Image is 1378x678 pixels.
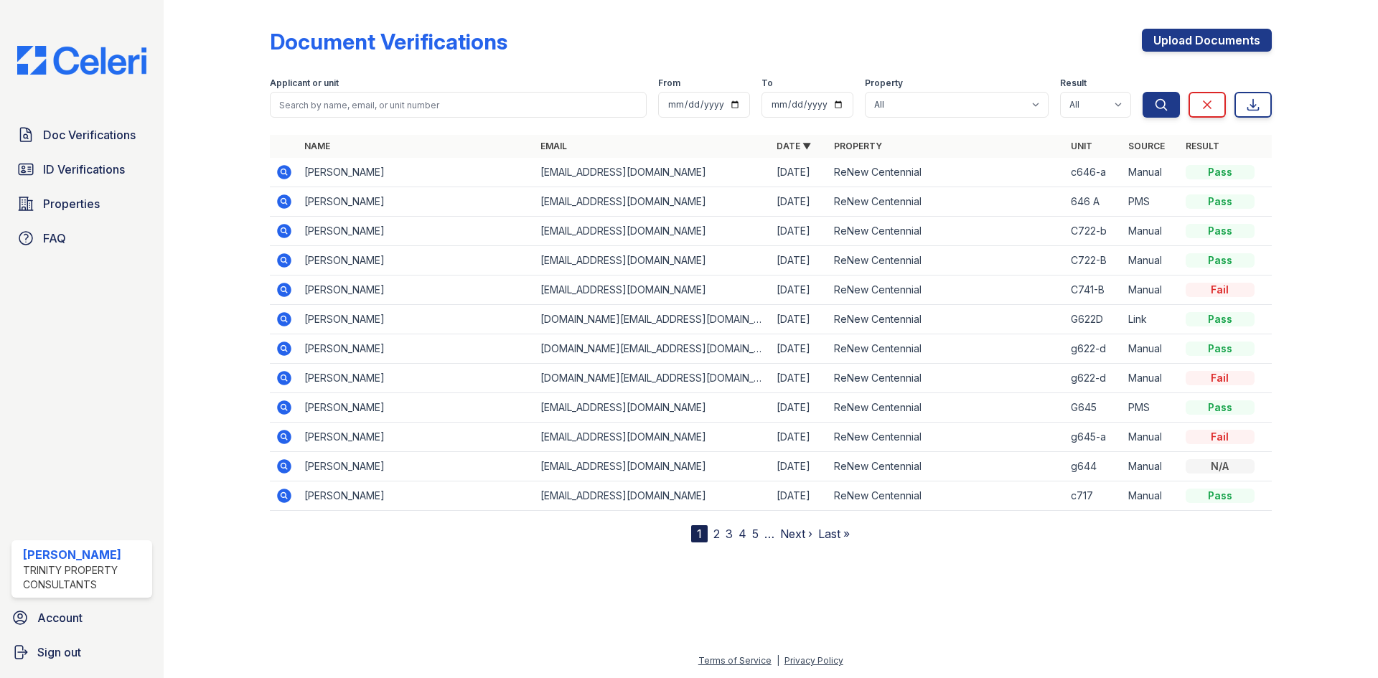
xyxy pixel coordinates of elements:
[1060,77,1087,89] label: Result
[535,393,771,423] td: [EMAIL_ADDRESS][DOMAIN_NAME]
[1065,452,1122,481] td: g644
[37,644,81,661] span: Sign out
[771,217,828,246] td: [DATE]
[1065,481,1122,511] td: c717
[777,655,779,666] div: |
[270,29,507,55] div: Document Verifications
[1186,312,1255,326] div: Pass
[1122,364,1180,393] td: Manual
[270,77,339,89] label: Applicant or unit
[11,155,152,184] a: ID Verifications
[771,334,828,364] td: [DATE]
[1142,29,1272,52] a: Upload Documents
[1122,334,1180,364] td: Manual
[1065,393,1122,423] td: G645
[771,481,828,511] td: [DATE]
[828,364,1064,393] td: ReNew Centennial
[865,77,903,89] label: Property
[1065,246,1122,276] td: C722-B
[304,141,330,151] a: Name
[771,246,828,276] td: [DATE]
[1122,305,1180,334] td: Link
[37,609,83,626] span: Account
[23,546,146,563] div: [PERSON_NAME]
[1122,393,1180,423] td: PMS
[1065,158,1122,187] td: c646-a
[1065,364,1122,393] td: g622-d
[1122,481,1180,511] td: Manual
[771,423,828,452] td: [DATE]
[43,126,136,143] span: Doc Verifications
[1122,276,1180,305] td: Manual
[1065,334,1122,364] td: g622-d
[11,121,152,149] a: Doc Verifications
[1186,283,1255,297] div: Fail
[540,141,567,151] a: Email
[828,276,1064,305] td: ReNew Centennial
[771,187,828,217] td: [DATE]
[828,481,1064,511] td: ReNew Centennial
[1122,246,1180,276] td: Manual
[1065,187,1122,217] td: 646 A
[535,364,771,393] td: [DOMAIN_NAME][EMAIL_ADDRESS][DOMAIN_NAME]
[1186,489,1255,503] div: Pass
[6,46,158,75] img: CE_Logo_Blue-a8612792a0a2168367f1c8372b55b34899dd931a85d93a1a3d3e32e68fde9ad4.png
[771,276,828,305] td: [DATE]
[270,92,647,118] input: Search by name, email, or unit number
[828,158,1064,187] td: ReNew Centennial
[1071,141,1092,151] a: Unit
[771,393,828,423] td: [DATE]
[1186,430,1255,444] div: Fail
[784,655,843,666] a: Privacy Policy
[299,481,535,511] td: [PERSON_NAME]
[535,217,771,246] td: [EMAIL_ADDRESS][DOMAIN_NAME]
[828,334,1064,364] td: ReNew Centennial
[1186,400,1255,415] div: Pass
[771,452,828,481] td: [DATE]
[780,527,812,541] a: Next ›
[299,452,535,481] td: [PERSON_NAME]
[761,77,773,89] label: To
[1128,141,1165,151] a: Source
[771,305,828,334] td: [DATE]
[1122,187,1180,217] td: PMS
[6,638,158,667] a: Sign out
[299,423,535,452] td: [PERSON_NAME]
[299,246,535,276] td: [PERSON_NAME]
[828,423,1064,452] td: ReNew Centennial
[1122,158,1180,187] td: Manual
[726,527,733,541] a: 3
[1065,217,1122,246] td: C722-b
[535,246,771,276] td: [EMAIL_ADDRESS][DOMAIN_NAME]
[1186,459,1255,474] div: N/A
[1186,141,1219,151] a: Result
[698,655,772,666] a: Terms of Service
[535,187,771,217] td: [EMAIL_ADDRESS][DOMAIN_NAME]
[299,305,535,334] td: [PERSON_NAME]
[23,563,146,592] div: Trinity Property Consultants
[535,481,771,511] td: [EMAIL_ADDRESS][DOMAIN_NAME]
[1186,165,1255,179] div: Pass
[818,527,850,541] a: Last »
[299,364,535,393] td: [PERSON_NAME]
[828,246,1064,276] td: ReNew Centennial
[658,77,680,89] label: From
[1186,194,1255,209] div: Pass
[43,161,125,178] span: ID Verifications
[771,364,828,393] td: [DATE]
[752,527,759,541] a: 5
[691,525,708,542] div: 1
[535,452,771,481] td: [EMAIL_ADDRESS][DOMAIN_NAME]
[1122,217,1180,246] td: Manual
[535,276,771,305] td: [EMAIL_ADDRESS][DOMAIN_NAME]
[828,217,1064,246] td: ReNew Centennial
[11,224,152,253] a: FAQ
[1122,452,1180,481] td: Manual
[828,305,1064,334] td: ReNew Centennial
[771,158,828,187] td: [DATE]
[43,195,100,212] span: Properties
[1186,342,1255,356] div: Pass
[43,230,66,247] span: FAQ
[777,141,811,151] a: Date ▼
[764,525,774,542] span: …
